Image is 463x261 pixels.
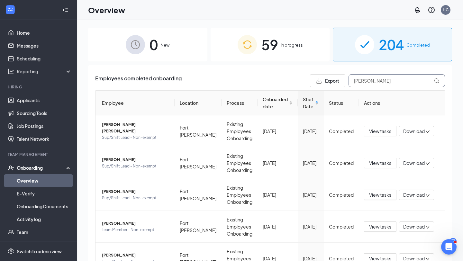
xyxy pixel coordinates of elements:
td: Fort [PERSON_NAME] [175,211,222,243]
td: Existing Employees Onboarding [222,115,258,147]
span: Sup/Shift Lead - Non-exempt [102,195,169,201]
td: Existing Employees Onboarding [222,179,258,211]
span: Start Date [303,96,314,110]
div: [DATE] [303,223,319,230]
a: Team [17,226,72,239]
div: [DATE] [263,128,293,135]
svg: Analysis [8,68,14,75]
span: [PERSON_NAME] [102,157,169,163]
span: [PERSON_NAME] [102,220,169,227]
span: 59 [261,33,278,56]
span: New [160,42,169,48]
a: Home [17,26,72,39]
button: View tasks [364,126,396,136]
a: Job Postings [17,120,72,132]
td: Existing Employees Onboarding [222,147,258,179]
div: Reporting [17,68,72,75]
span: down [425,161,430,166]
div: Onboarding [17,165,66,171]
div: [DATE] [303,128,319,135]
div: Hiring [8,84,70,90]
td: Fort [PERSON_NAME] [175,115,222,147]
span: View tasks [369,223,391,230]
a: Scheduling [17,52,72,65]
div: Switch to admin view [17,248,62,255]
th: Employee [95,91,175,115]
svg: Notifications [413,6,421,14]
div: Team Management [8,152,70,157]
span: In progress [281,42,303,48]
span: [PERSON_NAME] [PERSON_NAME] [102,122,169,134]
a: Documents [17,239,72,251]
th: Location [175,91,222,115]
svg: UserCheck [8,165,14,171]
span: Onboarded date [263,96,288,110]
span: View tasks [369,159,391,166]
div: 33 [449,238,457,244]
a: Onboarding Documents [17,200,72,213]
span: Download [403,223,425,230]
a: Talent Network [17,132,72,145]
div: Completed [329,223,354,230]
h1: Overview [88,4,125,15]
th: Process [222,91,258,115]
span: Export [325,78,339,83]
svg: Collapse [62,7,68,13]
svg: Settings [8,248,14,255]
span: Employees completed onboarding [95,74,182,87]
span: Download [403,160,425,166]
span: Team Member - Non-exempt [102,227,169,233]
a: Activity log [17,213,72,226]
div: [DATE] [303,191,319,198]
svg: WorkstreamLogo [7,6,14,13]
span: Completed [406,42,430,48]
a: Overview [17,174,72,187]
th: Onboarded date [258,91,298,115]
div: Completed [329,128,354,135]
span: [PERSON_NAME] [102,252,169,258]
div: [DATE] [263,191,293,198]
span: down [425,193,430,198]
button: View tasks [364,221,396,232]
div: [DATE] [263,223,293,230]
span: View tasks [369,128,391,135]
span: View tasks [369,191,391,198]
td: Fort [PERSON_NAME] [175,147,222,179]
span: Download [403,192,425,198]
span: down [425,130,430,134]
div: [DATE] [303,159,319,166]
span: 204 [379,33,404,56]
div: Completed [329,191,354,198]
a: Sourcing Tools [17,107,72,120]
a: Messages [17,39,72,52]
div: [DATE] [263,159,293,166]
td: Existing Employees Onboarding [222,211,258,243]
th: Actions [359,91,445,115]
span: 0 [150,33,158,56]
div: HC [443,7,449,13]
a: E-Verify [17,187,72,200]
span: Sup/Shift Lead - Non-exempt [102,163,169,169]
td: Fort [PERSON_NAME] [175,179,222,211]
button: View tasks [364,190,396,200]
span: [PERSON_NAME] [102,188,169,195]
span: Sup/Shift Lead - Non-exempt [102,134,169,141]
input: Search by Name, Job Posting, or Process [349,74,445,87]
th: Status [324,91,359,115]
button: View tasks [364,158,396,168]
span: Download [403,128,425,135]
div: Completed [329,159,354,166]
span: down [425,225,430,230]
button: Export [310,74,345,87]
iframe: Intercom live chat [441,239,457,255]
svg: QuestionInfo [428,6,435,14]
a: Applicants [17,94,72,107]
